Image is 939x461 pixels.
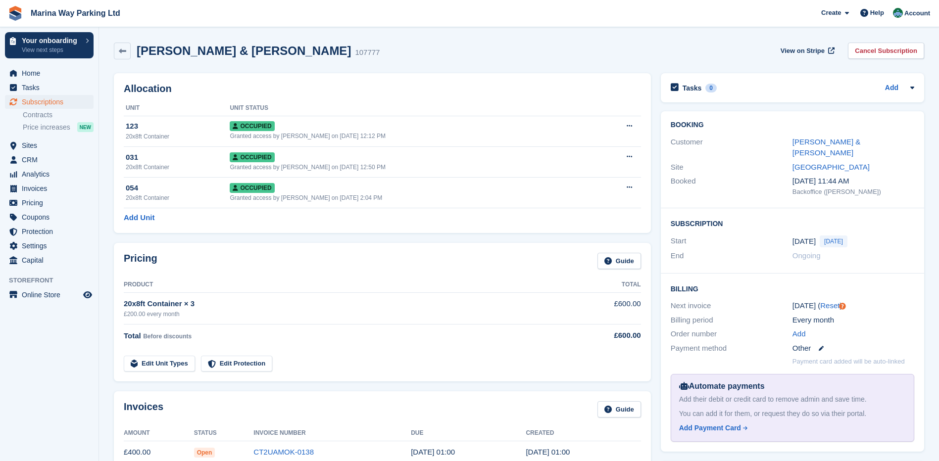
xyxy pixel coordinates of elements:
[194,448,215,458] span: Open
[5,95,94,109] a: menu
[671,137,792,159] div: Customer
[22,288,81,302] span: Online Store
[5,167,94,181] a: menu
[124,298,562,310] div: 20x8ft Container × 3
[126,132,230,141] div: 20x8ft Container
[885,83,898,94] a: Add
[82,289,94,301] a: Preview store
[671,235,792,247] div: Start
[253,448,314,456] a: CT2UAMOK-0138
[5,225,94,238] a: menu
[683,84,702,92] h2: Tasks
[22,153,81,167] span: CRM
[124,401,163,417] h2: Invoices
[22,182,81,195] span: Invoices
[143,333,192,340] span: Before discounts
[671,218,914,228] h2: Subscription
[253,425,411,441] th: Invoice Number
[705,84,717,92] div: 0
[679,409,906,419] div: You can add it for them, or request they do so via their portal.
[671,328,792,340] div: Order number
[201,356,272,372] a: Edit Protection
[792,236,816,247] time: 2025-10-01 00:00:00 UTC
[230,100,593,116] th: Unit Status
[27,5,124,21] a: Marina Way Parking Ltd
[679,423,741,433] div: Add Payment Card
[8,6,23,21] img: stora-icon-8386f47178a22dfd0bd8f6a31ec36ba5ce8667c1dd55bd0f319d3a0aa187defe.svg
[22,210,81,224] span: Coupons
[230,183,274,193] span: Occupied
[5,253,94,267] a: menu
[22,253,81,267] span: Capital
[124,331,141,340] span: Total
[137,44,351,57] h2: [PERSON_NAME] & [PERSON_NAME]
[5,32,94,58] a: Your onboarding View next steps
[126,152,230,163] div: 031
[124,425,194,441] th: Amount
[355,47,380,58] div: 107777
[22,239,81,253] span: Settings
[411,425,526,441] th: Due
[792,343,914,354] div: Other
[870,8,884,18] span: Help
[194,425,254,441] th: Status
[671,300,792,312] div: Next invoice
[23,110,94,120] a: Contracts
[781,46,825,56] span: View on Stripe
[22,167,81,181] span: Analytics
[597,401,641,417] a: Guide
[126,163,230,172] div: 20x8ft Container
[126,183,230,194] div: 054
[679,423,902,433] a: Add Payment Card
[562,293,641,324] td: £600.00
[777,43,837,59] a: View on Stripe
[5,196,94,210] a: menu
[5,288,94,302] a: menu
[230,193,593,202] div: Granted access by [PERSON_NAME] on [DATE] 2:04 PM
[411,448,455,456] time: 2025-10-02 00:00:00 UTC
[904,8,930,18] span: Account
[792,187,914,197] div: Backoffice ([PERSON_NAME])
[23,123,70,132] span: Price increases
[671,162,792,173] div: Site
[526,448,570,456] time: 2025-10-01 00:00:26 UTC
[792,315,914,326] div: Every month
[792,163,870,171] a: [GEOGRAPHIC_DATA]
[671,121,914,129] h2: Booking
[792,300,914,312] div: [DATE] ( )
[562,277,641,293] th: Total
[5,239,94,253] a: menu
[5,138,94,152] a: menu
[22,138,81,152] span: Sites
[124,253,157,269] h2: Pricing
[77,122,94,132] div: NEW
[848,43,924,59] a: Cancel Subscription
[230,121,274,131] span: Occupied
[792,176,914,187] div: [DATE] 11:44 AM
[792,138,861,157] a: [PERSON_NAME] & [PERSON_NAME]
[838,302,847,311] div: Tooltip anchor
[124,310,562,319] div: £200.00 every month
[126,193,230,202] div: 20x8ft Container
[22,196,81,210] span: Pricing
[124,277,562,293] th: Product
[562,330,641,341] div: £600.00
[671,176,792,196] div: Booked
[792,328,806,340] a: Add
[9,276,99,285] span: Storefront
[5,182,94,195] a: menu
[671,343,792,354] div: Payment method
[597,253,641,269] a: Guide
[526,425,641,441] th: Created
[230,152,274,162] span: Occupied
[230,132,593,140] div: Granted access by [PERSON_NAME] on [DATE] 12:12 PM
[671,283,914,293] h2: Billing
[5,210,94,224] a: menu
[124,356,195,372] a: Edit Unit Types
[22,81,81,94] span: Tasks
[230,163,593,172] div: Granted access by [PERSON_NAME] on [DATE] 12:50 PM
[5,153,94,167] a: menu
[5,81,94,94] a: menu
[679,394,906,405] div: Add their debit or credit card to remove admin and save time.
[22,95,81,109] span: Subscriptions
